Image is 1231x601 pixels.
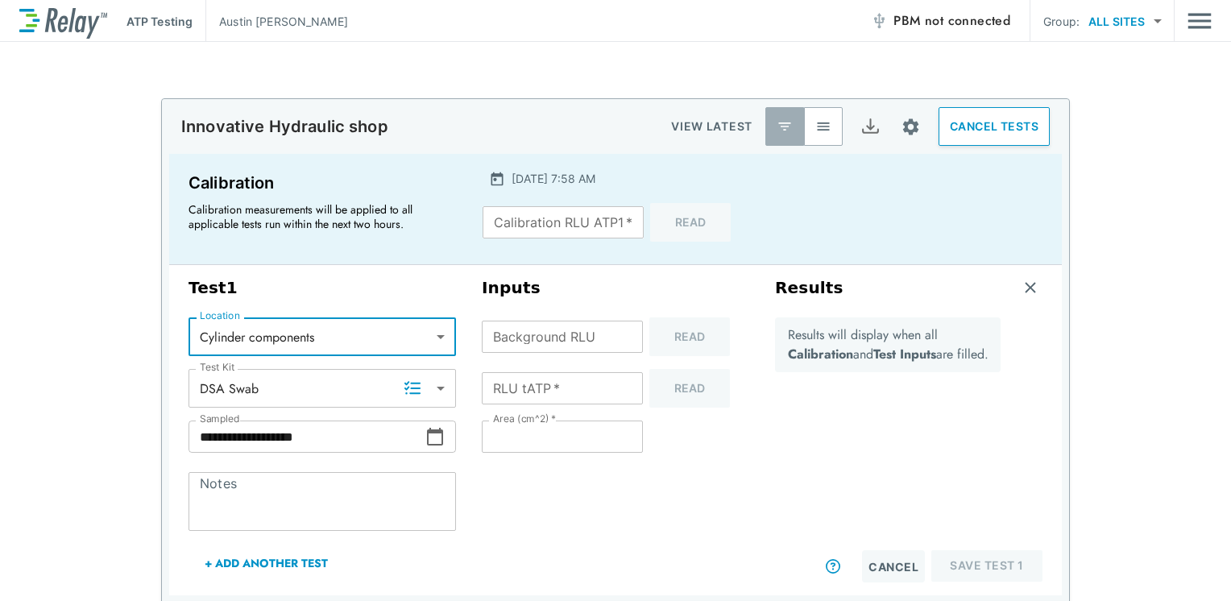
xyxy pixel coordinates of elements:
label: Test Kit [200,362,235,373]
div: Cylinder components [189,321,456,353]
p: Calibration measurements will be applied to all applicable tests run within the next two hours. [189,202,446,231]
img: Remove [1022,280,1038,296]
p: ATP Testing [126,13,193,30]
img: Drawer Icon [1187,6,1212,36]
label: Area (cm^2) [493,413,556,425]
p: Austin [PERSON_NAME] [219,13,348,30]
p: Calibration [189,170,454,196]
h3: Test 1 [189,278,456,298]
img: Latest [777,118,793,135]
div: DSA Swab [189,372,456,404]
img: Offline Icon [871,13,887,29]
img: Export Icon [860,117,881,137]
img: View All [815,118,831,135]
img: LuminUltra Relay [19,4,107,39]
iframe: Resource center [1067,553,1215,589]
button: Cancel [862,550,925,582]
button: Export [851,107,889,146]
span: not connected [925,11,1010,30]
b: Calibration [788,345,853,363]
button: CANCEL TESTS [939,107,1050,146]
button: Main menu [1187,6,1212,36]
input: Choose date, selected date is Sep 10, 2025 [189,421,425,453]
p: VIEW LATEST [671,117,752,136]
h3: Inputs [482,278,749,298]
p: Group: [1043,13,1080,30]
button: + Add Another Test [189,544,344,582]
button: Site setup [889,106,932,148]
img: Calender Icon [489,171,505,187]
label: Location [200,310,240,321]
img: Settings Icon [901,117,921,137]
p: Results will display when all and are filled. [788,325,989,364]
button: PBM not connected [864,5,1017,37]
p: Innovative Hydraulic shop [181,117,388,136]
label: Sampled [200,413,240,425]
b: Test Inputs [873,345,936,363]
h3: Results [775,278,843,298]
span: PBM [893,10,1010,32]
p: [DATE] 7:58 AM [512,170,595,187]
